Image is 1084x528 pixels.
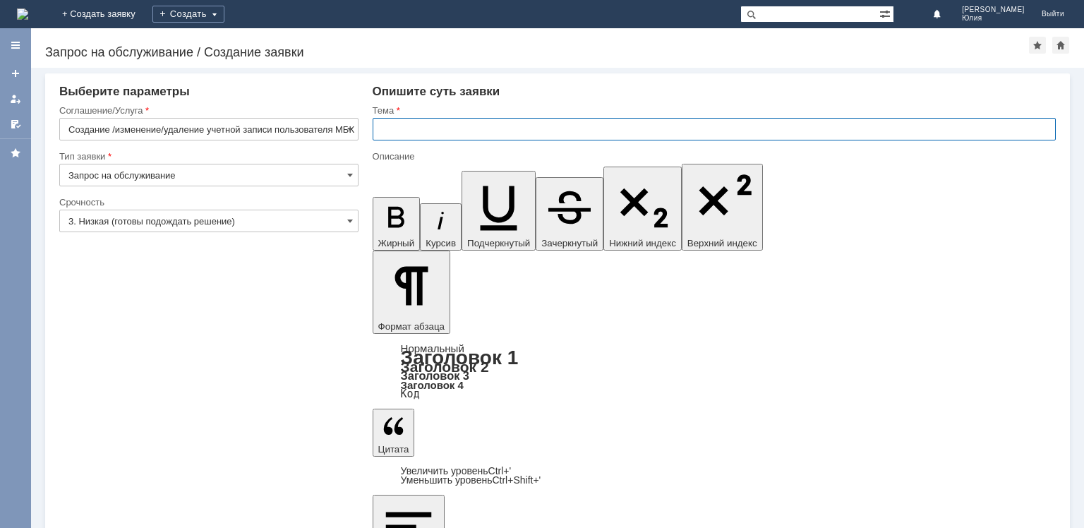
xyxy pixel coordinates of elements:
[378,238,415,248] span: Жирный
[401,474,541,486] a: Decrease
[541,238,598,248] span: Зачеркнутый
[378,321,445,332] span: Формат абзаца
[378,444,409,455] span: Цитата
[603,167,682,251] button: Нижний индекс
[609,238,676,248] span: Нижний индекс
[373,251,450,334] button: Формат абзаца
[879,6,893,20] span: Расширенный поиск
[59,85,190,98] span: Выберите параметры
[4,88,27,110] a: Мои заявки
[467,238,530,248] span: Подчеркнутый
[373,409,415,457] button: Цитата
[373,197,421,251] button: Жирный
[420,203,462,251] button: Курсив
[45,45,1029,59] div: Запрос на обслуживание / Создание заявки
[1052,37,1069,54] div: Сделать домашней страницей
[426,238,456,248] span: Курсив
[682,164,763,251] button: Верхний индекс
[401,369,469,382] a: Заголовок 3
[687,238,757,248] span: Верхний индекс
[492,474,541,486] span: Ctrl+Shift+'
[401,465,512,476] a: Increase
[59,106,356,115] div: Соглашение/Услуга
[373,344,1056,399] div: Формат абзаца
[4,62,27,85] a: Создать заявку
[462,171,536,251] button: Подчеркнутый
[488,465,512,476] span: Ctrl+'
[17,8,28,20] a: Перейти на домашнюю страницу
[373,85,500,98] span: Опишите суть заявки
[59,152,356,161] div: Тип заявки
[401,347,519,368] a: Заголовок 1
[401,379,464,391] a: Заголовок 4
[4,113,27,136] a: Мои согласования
[536,177,603,251] button: Зачеркнутый
[59,198,356,207] div: Срочность
[17,8,28,20] img: logo
[373,467,1056,485] div: Цитата
[401,359,489,375] a: Заголовок 2
[373,152,1053,161] div: Описание
[401,388,420,400] a: Код
[401,342,464,354] a: Нормальный
[373,106,1053,115] div: Тема
[962,6,1025,14] span: [PERSON_NAME]
[962,14,1025,23] span: Юлия
[152,6,224,23] div: Создать
[1029,37,1046,54] div: Добавить в избранное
